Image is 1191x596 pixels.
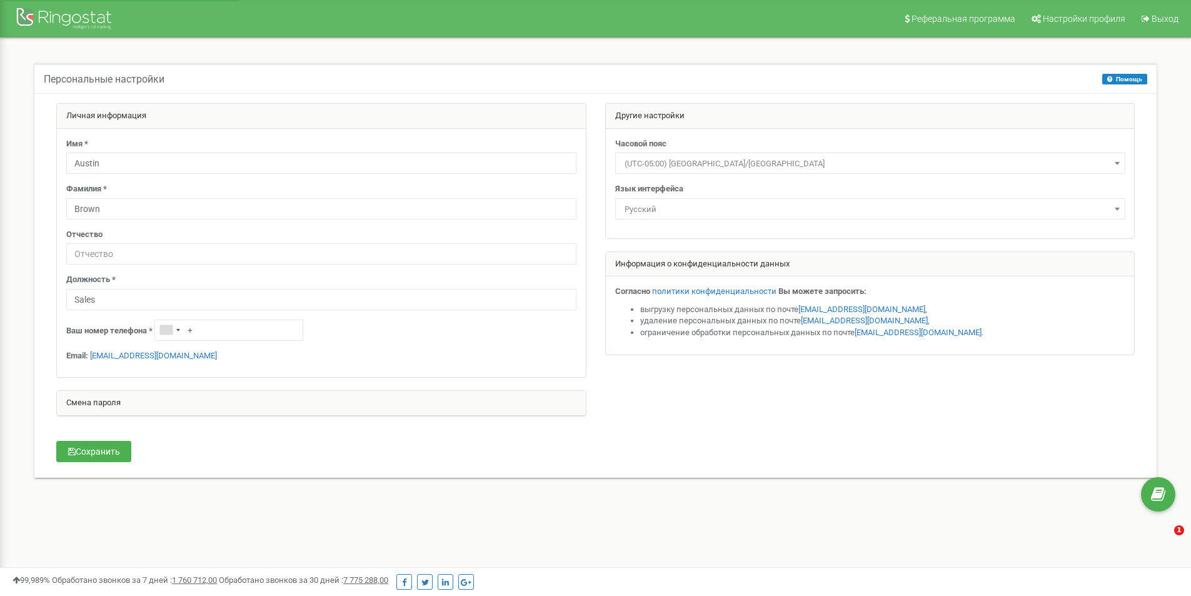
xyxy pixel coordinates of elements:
[155,320,184,340] div: Telephone country code
[56,441,131,462] button: Сохранить
[57,104,586,129] div: Личная информация
[615,286,650,296] strong: Согласно
[172,575,217,585] u: 1 760 712,00
[66,153,576,174] input: Имя
[620,155,1121,173] span: (UTC-05:00) America/Chicago
[1043,14,1125,24] span: Настройки профиля
[1102,74,1147,84] button: Помощь
[652,286,776,296] a: политики конфиденциальности
[66,183,107,195] label: Фамилия *
[57,391,586,416] div: Смена пароля
[615,138,666,150] label: Часовой пояс
[66,351,88,360] strong: Email:
[154,320,303,341] input: +1-800-555-55-55
[66,274,116,286] label: Должность *
[1152,14,1178,24] span: Выход
[606,252,1135,277] div: Информация о конфиденциальности данных
[66,198,576,220] input: Фамилия
[615,183,683,195] label: Язык интерфейса
[615,198,1125,220] span: Русский
[798,305,925,314] a: [EMAIL_ADDRESS][DOMAIN_NAME]
[606,104,1135,129] div: Другие настройки
[52,575,217,585] span: Обработано звонков за 7 дней :
[801,316,928,325] a: [EMAIL_ADDRESS][DOMAIN_NAME]
[13,575,50,585] span: 99,989%
[640,327,1125,339] li: ограничение обработки персональных данных по почте .
[1174,525,1184,535] span: 1
[615,153,1125,174] span: (UTC-05:00) America/Chicago
[620,201,1121,218] span: Русский
[640,304,1125,316] li: выгрузку персональных данных по почте ,
[640,315,1125,327] li: удаление персональных данных по почте ,
[1148,525,1178,555] iframe: Intercom live chat
[343,575,388,585] u: 7 775 288,00
[66,138,88,150] label: Имя *
[219,575,388,585] span: Обработано звонков за 30 дней :
[912,14,1015,24] span: Реферальная программа
[44,74,164,85] h5: Персональные настройки
[778,286,867,296] strong: Вы можете запросить:
[855,328,982,337] a: [EMAIL_ADDRESS][DOMAIN_NAME]
[66,229,103,241] label: Отчество
[66,325,153,337] label: Ваш номер телефона *
[66,243,576,265] input: Отчество
[90,351,217,360] a: [EMAIL_ADDRESS][DOMAIN_NAME]
[66,289,576,310] input: Должность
